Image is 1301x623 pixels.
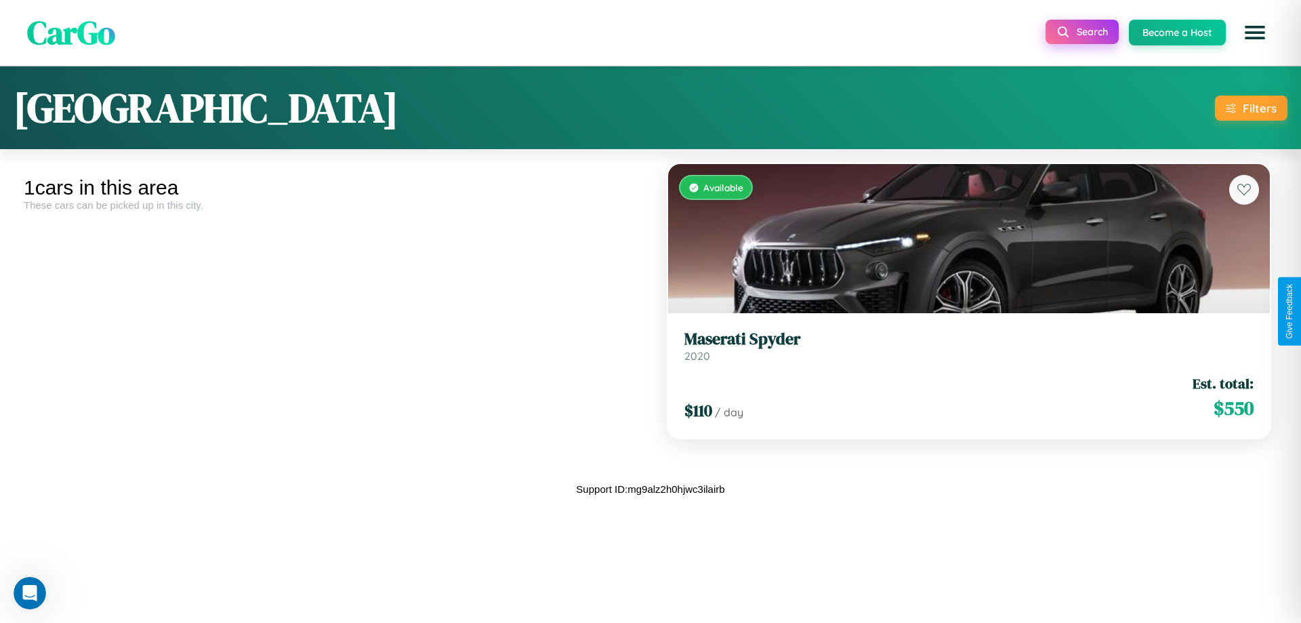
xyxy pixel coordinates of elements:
[1214,395,1254,422] span: $ 550
[576,480,724,498] p: Support ID: mg9alz2h0hjwc3ilairb
[1129,20,1226,45] button: Become a Host
[24,199,640,211] div: These cars can be picked up in this city.
[684,399,712,422] span: $ 110
[1285,284,1294,339] div: Give Feedback
[1236,14,1274,52] button: Open menu
[715,405,743,419] span: / day
[1046,20,1119,44] button: Search
[1215,96,1287,121] button: Filters
[1243,101,1277,115] div: Filters
[14,80,398,136] h1: [GEOGRAPHIC_DATA]
[684,329,1254,363] a: Maserati Spyder2020
[1193,374,1254,393] span: Est. total:
[1077,26,1108,38] span: Search
[703,182,743,193] span: Available
[14,577,46,609] iframe: Intercom live chat
[24,176,640,199] div: 1 cars in this area
[27,10,115,55] span: CarGo
[684,349,710,363] span: 2020
[684,329,1254,349] h3: Maserati Spyder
